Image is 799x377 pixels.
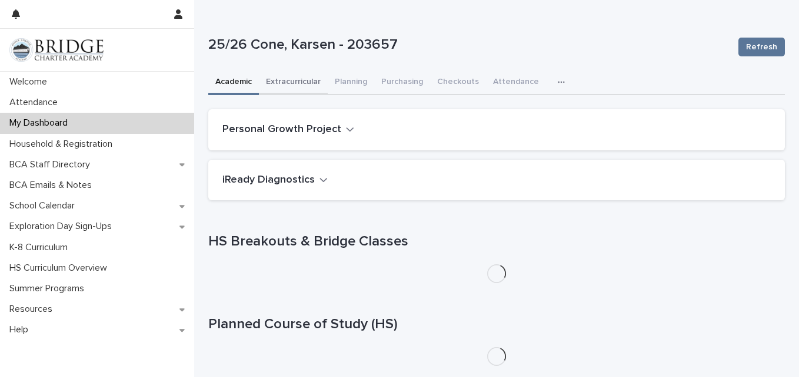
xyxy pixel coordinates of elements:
p: Summer Programs [5,283,94,294]
p: Exploration Day Sign-Ups [5,221,121,232]
p: BCA Staff Directory [5,159,99,170]
p: K-8 Curriculum [5,242,77,253]
button: Extracurricular [259,70,328,95]
p: BCA Emails & Notes [5,180,101,191]
p: HS Curriculum Overview [5,262,116,274]
button: Purchasing [374,70,430,95]
h2: Personal Growth Project [222,123,341,136]
h1: HS Breakouts & Bridge Classes [208,233,785,250]
img: V1C1m3IdTEidaUdm9Hs0 [9,38,104,62]
p: Welcome [5,76,56,87]
button: Attendance [486,70,546,95]
p: Attendance [5,97,67,108]
h1: Planned Course of Study (HS) [208,316,785,333]
p: Resources [5,304,62,315]
button: Planning [328,70,374,95]
button: Checkouts [430,70,486,95]
p: 25/26 Cone, Karsen - 203657 [208,36,729,53]
button: Academic [208,70,259,95]
span: Refresh [746,41,777,53]
button: iReady Diagnostics [222,174,328,187]
button: Personal Growth Project [222,123,354,136]
h2: iReady Diagnostics [222,174,315,187]
button: Refresh [738,38,785,56]
p: School Calendar [5,200,84,211]
p: Help [5,324,38,335]
p: My Dashboard [5,117,77,129]
p: Household & Registration [5,139,122,150]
